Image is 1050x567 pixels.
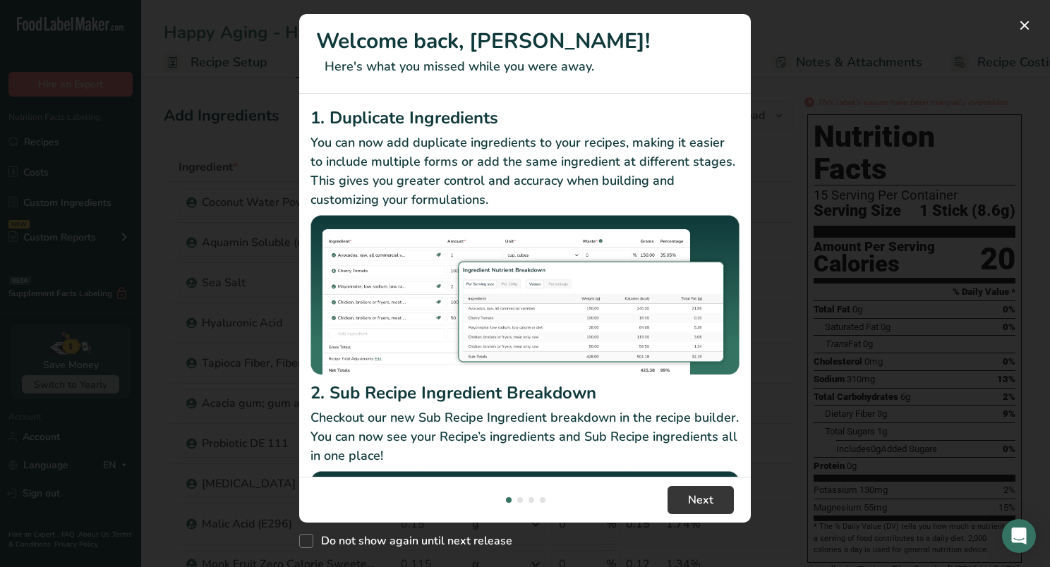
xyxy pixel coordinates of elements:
p: Checkout our new Sub Recipe Ingredient breakdown in the recipe builder. You can now see your Reci... [310,408,740,465]
h2: 1. Duplicate Ingredients [310,105,740,130]
p: You can now add duplicate ingredients to your recipes, making it easier to include multiple forms... [310,133,740,209]
button: Next [668,486,734,514]
span: Next [688,492,713,508]
img: Duplicate Ingredients [310,215,740,375]
h2: 2. Sub Recipe Ingredient Breakdown [310,380,740,406]
div: Open Intercom Messenger [1002,519,1036,553]
h1: Welcome back, [PERSON_NAME]! [316,25,734,57]
span: Do not show again until next release [313,534,512,548]
p: Here's what you missed while you were away. [316,57,734,76]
